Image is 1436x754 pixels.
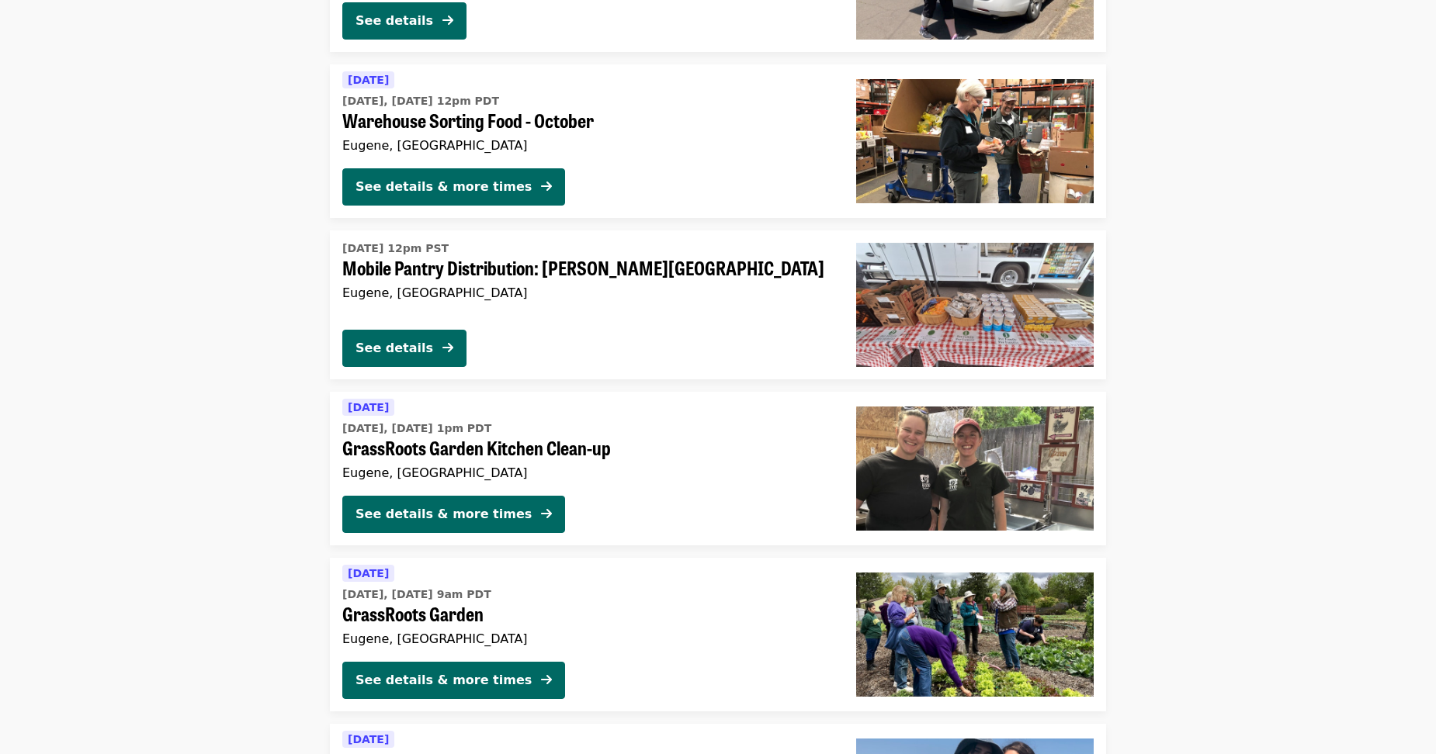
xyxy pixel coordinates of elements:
button: See details & more times [342,496,565,533]
time: [DATE], [DATE] 1pm PDT [342,420,491,437]
div: See details [356,12,433,30]
i: arrow-right icon [442,341,453,355]
span: [DATE] [348,567,389,579]
div: Eugene, [GEOGRAPHIC_DATA] [342,285,831,300]
div: See details & more times [356,671,532,690]
span: [DATE] [348,401,389,413]
i: arrow-right icon [442,13,453,28]
time: [DATE] 12pm PST [342,240,449,257]
i: arrow-right icon [541,673,552,687]
img: GrassRoots Garden organized by FOOD For Lane County [856,572,1094,697]
div: See details & more times [356,178,532,196]
img: Warehouse Sorting Food - October organized by FOOD For Lane County [856,79,1094,203]
div: Eugene, [GEOGRAPHIC_DATA] [342,465,831,480]
img: Mobile Pantry Distribution: Sheldon Community Center organized by FOOD For Lane County [856,243,1094,367]
div: See details & more times [356,505,532,524]
button: See details & more times [342,662,565,699]
a: See details for "Mobile Pantry Distribution: Sheldon Community Center" [330,230,1106,379]
span: [DATE] [348,74,389,86]
span: Mobile Pantry Distribution: [PERSON_NAME][GEOGRAPHIC_DATA] [342,257,831,279]
div: See details [356,339,433,358]
i: arrow-right icon [541,507,552,521]
time: [DATE], [DATE] 12pm PDT [342,93,499,109]
a: See details for "GrassRoots Garden" [330,558,1106,711]
button: See details [342,330,467,367]
i: arrow-right icon [541,179,552,194]
time: [DATE], [DATE] 9am PDT [342,586,491,603]
span: GrassRoots Garden [342,603,831,625]
div: Eugene, [GEOGRAPHIC_DATA] [342,138,831,153]
a: See details for "Warehouse Sorting Food - October" [330,64,1106,218]
img: GrassRoots Garden Kitchen Clean-up organized by FOOD For Lane County [856,406,1094,531]
a: See details for "GrassRoots Garden Kitchen Clean-up" [330,392,1106,545]
button: See details & more times [342,168,565,206]
div: Eugene, [GEOGRAPHIC_DATA] [342,631,831,646]
span: GrassRoots Garden Kitchen Clean-up [342,437,831,459]
button: See details [342,2,467,40]
span: Warehouse Sorting Food - October [342,109,831,132]
span: [DATE] [348,733,389,745]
